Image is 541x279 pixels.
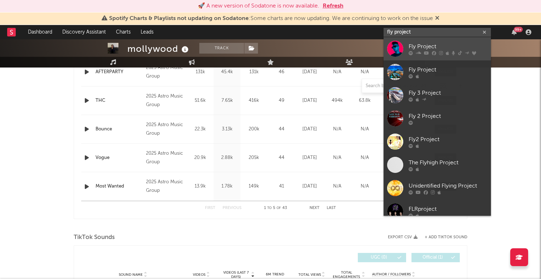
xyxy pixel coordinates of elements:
[193,273,205,277] span: Videos
[384,37,491,60] a: Fly Project
[298,126,322,133] div: [DATE]
[353,126,377,133] div: N/A
[358,253,406,262] button: UGC(0)
[146,92,185,109] div: 2025 Astro Music Group
[388,235,418,239] button: Export CSV
[325,183,349,190] div: N/A
[189,69,212,76] div: 131k
[146,121,185,138] div: 2025 Astro Music Group
[242,154,265,161] div: 205k
[411,253,460,262] button: Official(1)
[380,69,404,76] div: <5%
[325,126,349,133] div: N/A
[409,135,487,144] div: Fly2 Project
[323,2,343,10] button: Refresh
[96,183,142,190] a: Most Wanted
[96,154,142,161] a: Vogue
[353,154,377,161] div: N/A
[384,107,491,130] a: Fly 2 Project
[223,206,242,210] button: Previous
[242,183,265,190] div: 149k
[189,154,212,161] div: 20.9k
[74,233,115,242] span: TikTok Sounds
[409,158,487,167] div: The Flyhigh Project
[310,206,320,210] button: Next
[409,42,487,51] div: Fly Project
[189,126,212,133] div: 22.3k
[111,25,136,39] a: Charts
[189,183,212,190] div: 13.9k
[384,176,491,200] a: Unidentified Flying Project
[353,69,377,76] div: N/A
[380,126,404,133] div: N/A
[198,2,319,10] div: 🚀 A new version of Sodatone is now available.
[514,27,523,32] div: 99 +
[189,97,212,104] div: 51.6k
[109,16,433,21] span: : Some charts are now updating. We are continuing to work on the issue
[384,200,491,223] a: FLRproject
[362,255,395,260] span: UGC ( 0 )
[409,205,487,213] div: FLRproject
[215,97,239,104] div: 7.65k
[127,43,190,55] div: mollywood
[512,29,517,35] button: 99+
[215,183,239,190] div: 1.78k
[435,16,439,21] span: Dismiss
[23,25,57,39] a: Dashboard
[215,69,239,76] div: 45.4k
[384,60,491,84] a: Fly Project
[221,270,250,279] span: Videos (last 7 days)
[409,65,487,74] div: Fly Project
[96,126,142,133] a: Bounce
[298,273,321,277] span: Total Views
[362,83,438,89] input: Search by song name or URL
[215,154,239,161] div: 2.88k
[298,97,322,104] div: [DATE]
[298,69,322,76] div: [DATE]
[384,28,491,37] input: Search for artists
[418,235,467,239] button: + Add TikTok Sound
[258,272,292,277] div: 6M Trend
[109,16,249,21] span: Spotify Charts & Playlists not updating on Sodatone
[327,206,336,210] button: Last
[242,126,265,133] div: 200k
[205,206,215,210] button: First
[215,126,239,133] div: 3.13k
[409,181,487,190] div: Unidentified Flying Project
[380,183,404,190] div: N/A
[325,154,349,161] div: N/A
[298,183,322,190] div: [DATE]
[256,204,295,213] div: 1 5 43
[384,130,491,153] a: Fly2 Project
[384,84,491,107] a: Fly 3 Project
[242,69,265,76] div: 131k
[269,97,294,104] div: 49
[146,64,185,81] div: 2025 Astro Music Group
[325,69,349,76] div: N/A
[269,126,294,133] div: 44
[353,97,377,104] div: 63.8k
[119,273,143,277] span: Sound Name
[380,154,404,161] div: N/A
[136,25,159,39] a: Leads
[298,154,322,161] div: [DATE]
[146,178,185,195] div: 2025 Astro Music Group
[384,153,491,176] a: The Flyhigh Project
[277,206,281,210] span: of
[425,235,467,239] button: + Add TikTok Sound
[372,272,411,277] span: Author / Followers
[380,97,404,104] div: <5%
[269,154,294,161] div: 44
[242,97,265,104] div: 416k
[146,149,185,166] div: 2025 Astro Music Group
[267,206,272,210] span: to
[353,183,377,190] div: N/A
[332,270,361,279] span: Total Engagements
[96,69,142,76] a: AFTERPARTY
[96,97,142,104] a: THC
